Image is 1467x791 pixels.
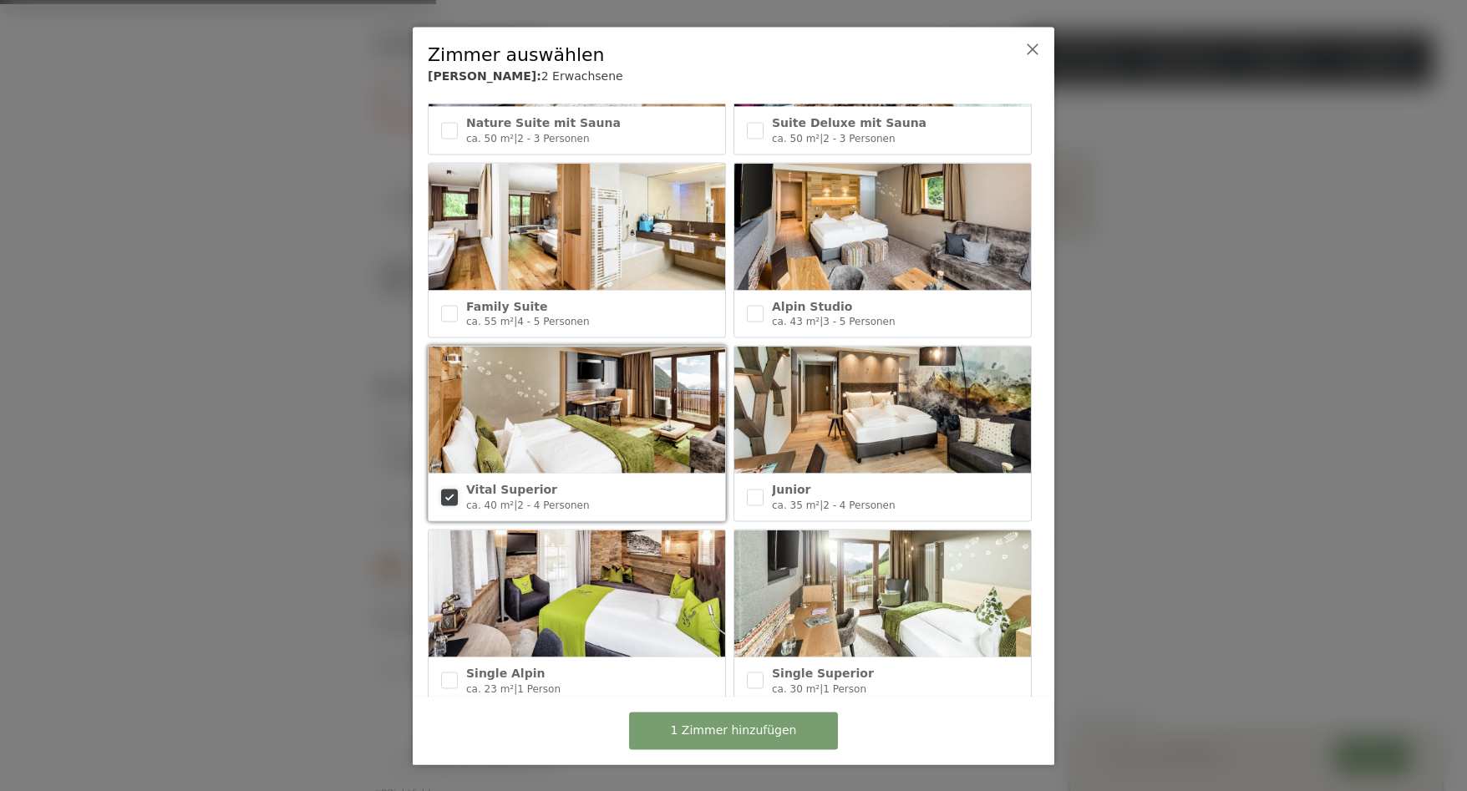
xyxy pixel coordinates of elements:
span: | [820,132,823,144]
span: Nature Suite mit Sauna [466,116,621,129]
img: Family Suite [429,163,725,290]
span: 2 Erwachsene [541,69,623,83]
span: Suite Deluxe mit Sauna [772,116,926,129]
span: | [514,132,517,144]
button: 1 Zimmer hinzufügen [629,712,838,749]
div: Zimmer auswählen [428,42,987,68]
span: ca. 43 m² [772,316,820,327]
span: ca. 40 m² [466,499,514,510]
span: | [820,682,823,694]
span: 1 Person [517,682,561,694]
span: ca. 35 m² [772,499,820,510]
span: Family Suite [466,299,547,312]
span: 4 - 5 Personen [517,316,589,327]
span: 1 Zimmer hinzufügen [671,723,797,739]
span: ca. 30 m² [772,682,820,694]
span: 2 - 3 Personen [517,132,589,144]
span: 2 - 4 Personen [823,499,895,510]
img: Alpin Studio [734,163,1031,290]
span: Single Superior [772,666,874,679]
span: 2 - 4 Personen [517,499,589,510]
span: 3 - 5 Personen [823,316,895,327]
span: | [820,499,823,510]
span: | [514,499,517,510]
span: Junior [772,483,810,496]
span: Vital Superior [466,483,557,496]
span: Single Alpin [466,666,545,679]
span: 2 - 3 Personen [823,132,895,144]
span: | [514,316,517,327]
span: ca. 23 m² [466,682,514,694]
span: ca. 50 m² [772,132,820,144]
span: | [514,682,517,694]
span: ca. 50 m² [466,132,514,144]
span: 1 Person [823,682,866,694]
span: Alpin Studio [772,299,852,312]
b: [PERSON_NAME]: [428,69,541,83]
img: Single Superior [734,530,1031,657]
span: | [820,316,823,327]
img: Single Alpin [429,530,725,657]
img: Vital Superior [429,347,725,474]
span: ca. 55 m² [466,316,514,327]
img: Junior [734,347,1031,474]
